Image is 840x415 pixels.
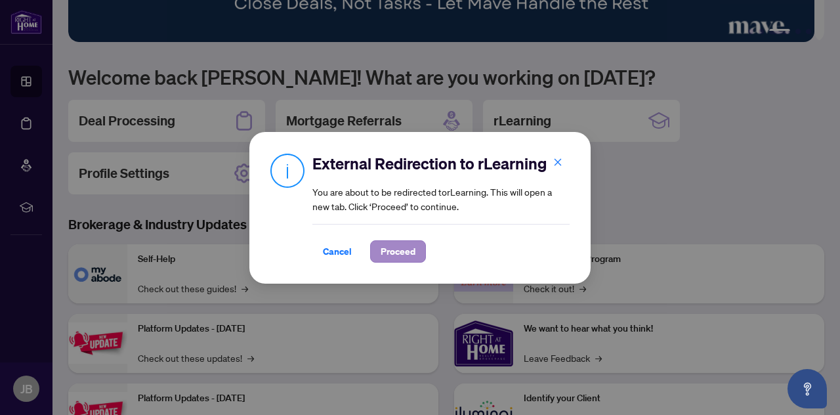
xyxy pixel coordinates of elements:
img: Info Icon [270,153,304,188]
span: Proceed [381,241,415,262]
h2: External Redirection to rLearning [312,153,570,174]
span: Cancel [323,241,352,262]
div: You are about to be redirected to rLearning . This will open a new tab. Click ‘Proceed’ to continue. [312,153,570,263]
span: close [553,158,562,167]
button: Proceed [370,240,426,263]
button: Cancel [312,240,362,263]
button: Open asap [787,369,827,408]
